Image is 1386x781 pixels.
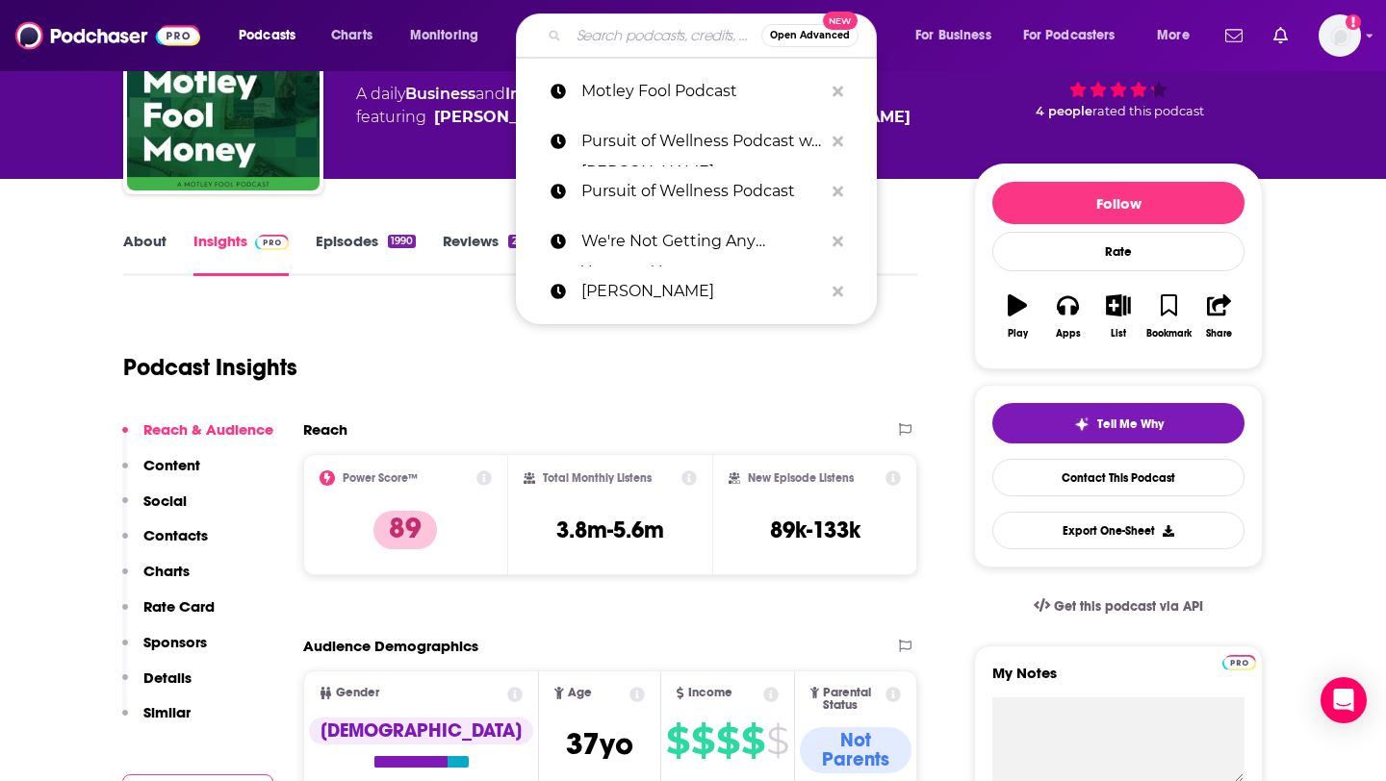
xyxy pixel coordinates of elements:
button: Export One-Sheet [992,512,1245,549]
a: Deidre Woollard [434,106,572,129]
span: $ [766,725,788,756]
button: Follow [992,182,1245,224]
p: Charts [143,562,190,580]
h3: 3.8m-5.6m [556,516,664,544]
span: featuring [356,106,911,129]
span: Monitoring [410,22,478,49]
p: Motley Fool Podcast [581,66,823,116]
button: Show profile menu [1319,14,1361,57]
label: My Notes [992,664,1245,697]
span: For Podcasters [1023,22,1116,49]
p: Reach & Audience [143,420,273,439]
span: 37 yo [566,725,633,763]
button: Reach & Audience [122,420,273,456]
button: Charts [122,562,190,597]
h1: Podcast Insights [123,353,297,382]
a: Reviews2 [443,232,520,276]
input: Search podcasts, credits, & more... [569,20,761,51]
p: paul taylor [581,266,823,316]
p: Pursuit of Wellness Podcast w. Mari Llewellyn [581,116,823,166]
span: Open Advanced [770,31,850,40]
div: Search podcasts, credits, & more... [534,13,895,58]
a: Get this podcast via API [1018,583,1219,630]
button: open menu [1011,20,1143,51]
a: Episodes1990 [316,232,416,276]
p: Social [143,491,187,510]
span: Logged in as AutumnKatie [1319,14,1361,57]
button: Share [1194,282,1245,351]
h2: Reach [303,420,347,439]
a: Investing [505,85,579,103]
span: Parental Status [823,687,882,712]
p: Content [143,456,200,474]
span: rated this podcast [1092,104,1204,118]
button: Details [122,668,192,704]
button: Play [992,282,1042,351]
span: Gender [336,687,379,699]
button: Bookmark [1143,282,1193,351]
h2: Power Score™ [343,471,418,485]
a: Contact This Podcast [992,459,1245,496]
span: $ [691,725,714,756]
p: Contacts [143,526,208,544]
span: 4 people [1036,104,1092,118]
div: 89 4 peoplerated this podcast [974,12,1263,131]
span: Tell Me Why [1097,416,1164,432]
span: Income [688,687,732,699]
div: Play [1008,328,1028,340]
button: open menu [902,20,1015,51]
svg: Add a profile image [1346,14,1361,30]
a: Show notifications dropdown [1218,19,1250,52]
button: Content [122,456,200,491]
div: Bookmark [1146,328,1192,340]
h3: 89k-133k [770,516,860,544]
span: Charts [331,22,372,49]
a: Pursuit of Wellness Podcast [516,166,877,216]
a: Charts [319,20,384,51]
span: $ [716,725,739,756]
button: open menu [397,20,503,51]
button: Contacts [122,526,208,562]
span: Get this podcast via API [1054,598,1203,615]
a: We're Not Getting Any Younger..Yet [516,216,877,266]
a: InsightsPodchaser Pro [193,232,289,276]
div: Share [1206,328,1232,340]
img: User Profile [1319,14,1361,57]
button: Rate Card [122,597,215,633]
button: Apps [1042,282,1092,351]
a: [PERSON_NAME] [516,266,877,316]
button: open menu [1143,20,1214,51]
button: Sponsors [122,633,207,668]
p: 89 [373,511,437,549]
div: [DEMOGRAPHIC_DATA] [309,718,533,744]
div: 1990 [388,235,416,248]
img: tell me why sparkle [1074,416,1090,432]
span: $ [741,725,764,756]
span: and [475,85,505,103]
p: Details [143,668,192,687]
a: Show notifications dropdown [1266,19,1296,52]
span: Age [568,687,592,699]
span: More [1157,22,1190,49]
div: Rate [992,232,1245,271]
button: Similar [122,703,191,739]
h2: New Episode Listens [748,471,854,485]
p: Sponsors [143,633,207,651]
img: Podchaser Pro [255,235,289,250]
p: Rate Card [143,597,215,616]
a: About [123,232,167,276]
button: open menu [225,20,321,51]
a: Business [405,85,475,103]
img: Podchaser Pro [1222,655,1256,670]
p: Pursuit of Wellness Podcast [581,166,823,216]
div: 2 [508,235,520,248]
a: Pursuit of Wellness Podcast w. [PERSON_NAME] [516,116,877,166]
div: A daily podcast [356,83,911,129]
a: Pro website [1222,652,1256,670]
div: Open Intercom Messenger [1321,677,1367,723]
p: Similar [143,703,191,721]
button: tell me why sparkleTell Me Why [992,403,1245,443]
div: Apps [1056,328,1081,340]
h2: Total Monthly Listens [543,471,652,485]
a: Podchaser - Follow, Share and Rate Podcasts [15,17,200,54]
